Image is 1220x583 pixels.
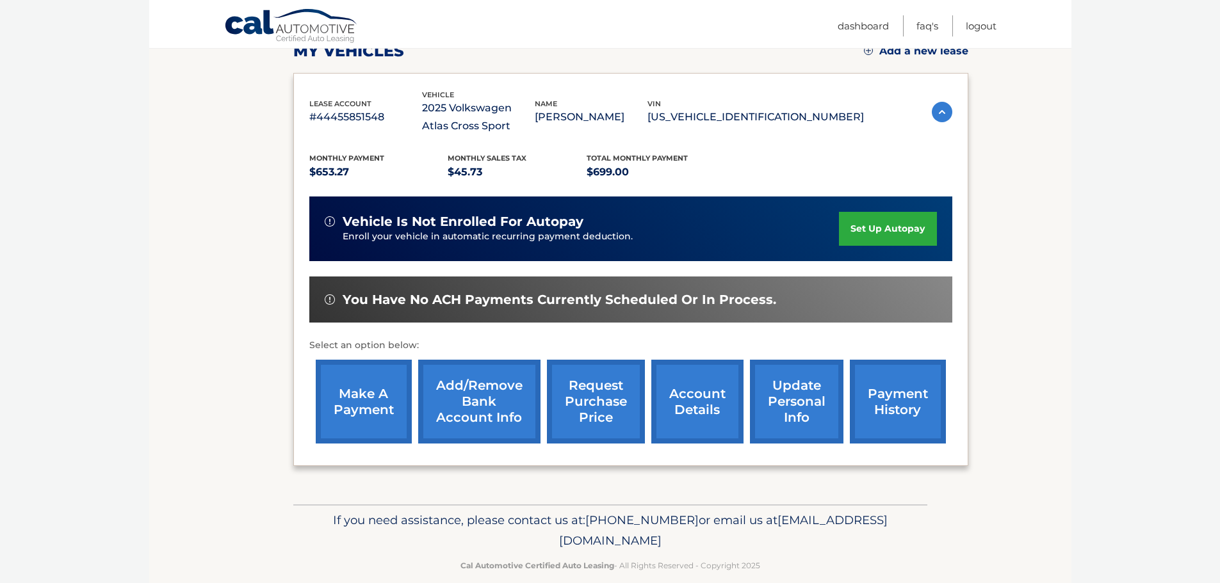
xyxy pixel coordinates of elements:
[535,99,557,108] span: name
[966,15,996,36] a: Logout
[343,292,776,308] span: You have no ACH payments currently scheduled or in process.
[448,154,526,163] span: Monthly sales Tax
[647,108,864,126] p: [US_VEHICLE_IDENTIFICATION_NUMBER]
[651,360,744,443] a: account details
[559,513,888,548] span: [EMAIL_ADDRESS][DOMAIN_NAME]
[750,360,843,443] a: update personal info
[460,561,614,570] strong: Cal Automotive Certified Auto Leasing
[838,15,889,36] a: Dashboard
[547,360,645,443] a: request purchase price
[587,154,688,163] span: Total Monthly Payment
[309,338,952,353] p: Select an option below:
[647,99,661,108] span: vin
[932,102,952,122] img: accordion-active.svg
[587,163,726,181] p: $699.00
[343,230,840,244] p: Enroll your vehicle in automatic recurring payment deduction.
[302,510,919,551] p: If you need assistance, please contact us at: or email us at
[325,294,335,305] img: alert-white.svg
[293,42,404,61] h2: my vehicles
[316,360,412,443] a: make a payment
[850,360,946,443] a: payment history
[224,8,359,45] a: Cal Automotive
[585,513,699,527] span: [PHONE_NUMBER]
[448,163,587,181] p: $45.73
[325,216,335,227] img: alert-white.svg
[916,15,938,36] a: FAQ's
[422,90,454,99] span: vehicle
[839,212,936,246] a: set up autopay
[422,99,535,135] p: 2025 Volkswagen Atlas Cross Sport
[309,163,448,181] p: $653.27
[302,559,919,572] p: - All Rights Reserved - Copyright 2025
[309,154,384,163] span: Monthly Payment
[864,46,873,55] img: add.svg
[535,108,647,126] p: [PERSON_NAME]
[418,360,541,443] a: Add/Remove bank account info
[864,45,968,58] a: Add a new lease
[343,214,583,230] span: vehicle is not enrolled for autopay
[309,108,422,126] p: #44455851548
[309,99,371,108] span: lease account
